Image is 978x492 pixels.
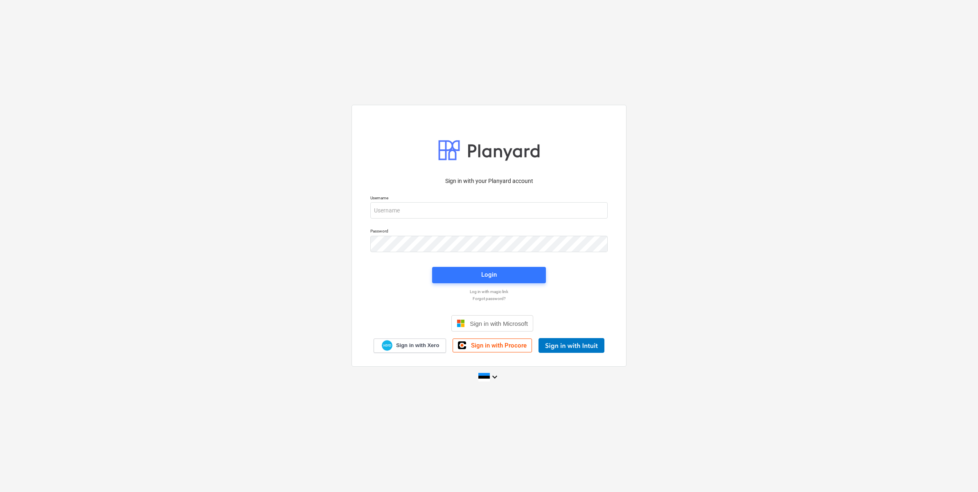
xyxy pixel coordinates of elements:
button: Login [432,267,546,283]
a: Forgot password? [366,296,612,301]
a: Sign in with Xero [374,339,446,353]
p: Sign in with your Planyard account [370,177,608,185]
img: Xero logo [382,340,392,351]
p: Password [370,228,608,235]
a: Log in with magic link [366,289,612,294]
p: Username [370,195,608,202]
a: Sign in with Procore [453,339,532,352]
span: Sign in with Procore [471,342,527,349]
span: Sign in with Xero [396,342,439,349]
span: Sign in with Microsoft [470,320,528,327]
div: Login [481,269,497,280]
i: keyboard_arrow_down [490,372,500,382]
input: Username [370,202,608,219]
img: Microsoft logo [457,319,465,327]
